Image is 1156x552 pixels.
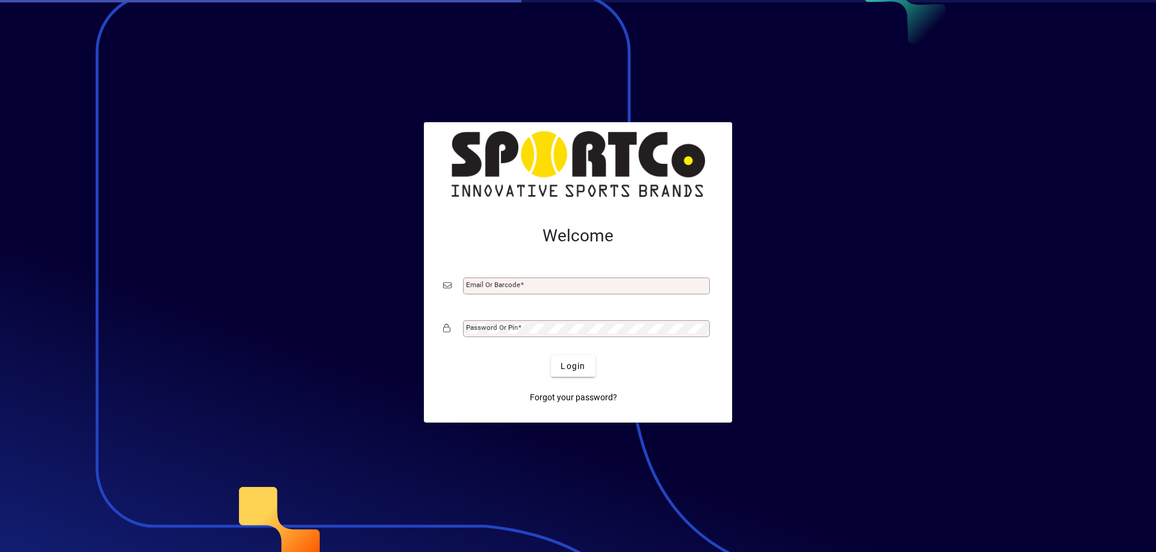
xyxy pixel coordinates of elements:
mat-label: Password or Pin [466,323,518,332]
h2: Welcome [443,226,713,246]
span: Forgot your password? [530,391,617,404]
button: Login [551,355,595,377]
mat-label: Email or Barcode [466,281,520,289]
a: Forgot your password? [525,386,622,408]
span: Login [561,360,585,373]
